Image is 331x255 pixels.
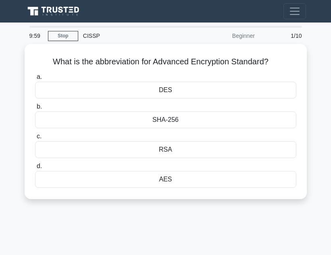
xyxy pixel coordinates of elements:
[260,28,307,44] div: 1/10
[48,31,78,41] a: Stop
[283,3,306,19] button: Toggle navigation
[37,73,42,80] span: a.
[35,111,296,128] div: SHA-256
[35,82,296,99] div: DES
[34,57,297,67] h5: What is the abbreviation for Advanced Encryption Standard?
[35,171,296,188] div: AES
[35,141,296,158] div: RSA
[25,28,48,44] div: 9:59
[78,28,189,44] div: CISSP
[37,133,42,140] span: c.
[37,162,42,169] span: d.
[37,103,42,110] span: b.
[189,28,260,44] div: Beginner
